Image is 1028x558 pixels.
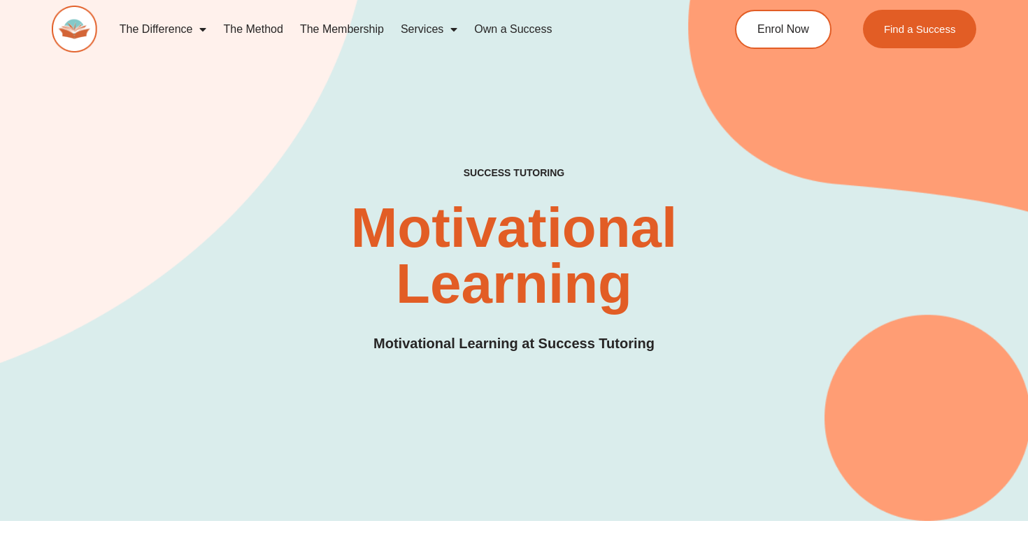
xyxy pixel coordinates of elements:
[373,333,655,355] h3: Motivational Learning at Success Tutoring
[305,200,724,312] h2: Motivational Learning
[377,167,651,179] h4: SUCCESS TUTORING​
[111,13,215,45] a: The Difference
[292,13,392,45] a: The Membership
[111,13,683,45] nav: Menu
[392,13,466,45] a: Services
[884,24,956,34] span: Find a Success
[735,10,831,49] a: Enrol Now
[757,24,809,35] span: Enrol Now
[466,13,560,45] a: Own a Success
[215,13,291,45] a: The Method
[863,10,977,48] a: Find a Success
